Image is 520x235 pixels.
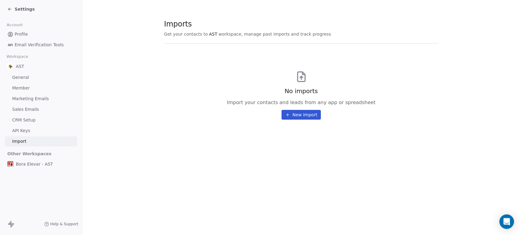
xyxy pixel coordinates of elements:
[164,31,208,37] span: Get your contacts to
[218,31,331,37] span: workspace, manage past imports and track progress
[12,117,36,123] span: CRM Setup
[227,99,376,106] span: Import your contacts and leads from any app or spreadsheet
[499,214,514,229] div: Open Intercom Messenger
[12,128,30,134] span: API Keys
[5,104,77,114] a: Sales Emails
[44,222,78,226] a: Help & Support
[12,96,49,102] span: Marketing Emails
[12,138,26,145] span: Import
[12,85,30,91] span: Member
[16,161,53,167] span: Bora Elevar - AST
[7,6,35,12] a: Settings
[15,31,28,37] span: Profile
[5,40,77,50] a: Email Verification Tools
[164,19,331,29] span: Imports
[15,6,35,12] span: Settings
[5,126,77,136] a: API Keys
[12,74,29,81] span: General
[5,115,77,125] a: CRM Setup
[15,42,64,48] span: Email Verification Tools
[281,110,321,120] button: New Import
[5,149,54,159] span: Other Workspaces
[5,136,77,146] a: Import
[5,94,77,104] a: Marketing Emails
[7,63,13,69] img: Logo%202022%20quad.jpg
[5,72,77,82] a: General
[50,222,78,226] span: Help & Support
[5,29,77,39] a: Profile
[209,31,217,37] span: AST
[16,63,24,69] span: AST
[4,52,31,61] span: Workspace
[4,20,25,30] span: Account
[7,161,13,167] img: Amanda%202024.png
[285,87,318,95] span: No imports
[12,106,39,113] span: Sales Emails
[5,83,77,93] a: Member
